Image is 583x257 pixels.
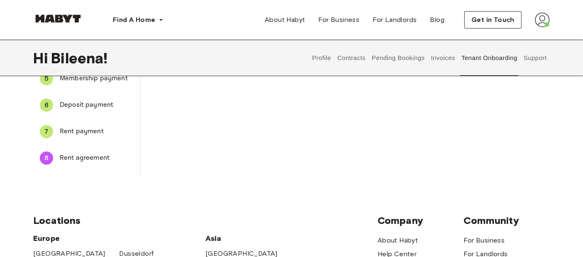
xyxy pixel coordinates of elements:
[312,12,366,28] a: For Business
[424,12,451,28] a: Blog
[535,12,550,27] img: avatar
[33,69,140,89] div: 5Membership payment
[205,233,292,243] span: Asia
[60,153,134,163] span: Rent agreement
[33,14,83,23] img: Habyt
[60,74,134,84] span: Membership payment
[258,12,312,28] a: About Habyt
[33,148,140,168] div: 8Rent agreement
[33,233,205,243] span: Europe
[309,40,550,76] div: user profile tabs
[378,214,464,227] span: Company
[33,95,140,115] div: 6Deposit payment
[373,15,417,25] span: For Landlords
[319,15,360,25] span: For Business
[60,127,134,137] span: Rent payment
[40,72,53,85] div: 5
[464,235,505,245] a: For Business
[40,98,53,112] div: 6
[40,151,53,165] div: 8
[113,15,155,25] span: Find A Home
[371,40,426,76] button: Pending Bookings
[464,214,550,227] span: Community
[471,15,515,25] span: Get in Touch
[430,15,445,25] span: Blog
[464,11,522,29] button: Get in Touch
[522,40,548,76] button: Support
[33,122,140,142] div: 7Rent payment
[33,214,378,227] span: Locations
[461,40,519,76] button: Tenant Onboarding
[366,12,423,28] a: For Landlords
[265,15,305,25] span: About Habyt
[60,100,134,110] span: Deposit payment
[336,40,366,76] button: Contracts
[33,49,51,67] span: Hi
[40,125,53,138] div: 7
[51,49,107,67] span: Bileena !
[106,12,170,28] button: Find A Home
[378,235,418,245] a: About Habyt
[311,40,332,76] button: Profile
[430,40,456,76] button: Invoices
